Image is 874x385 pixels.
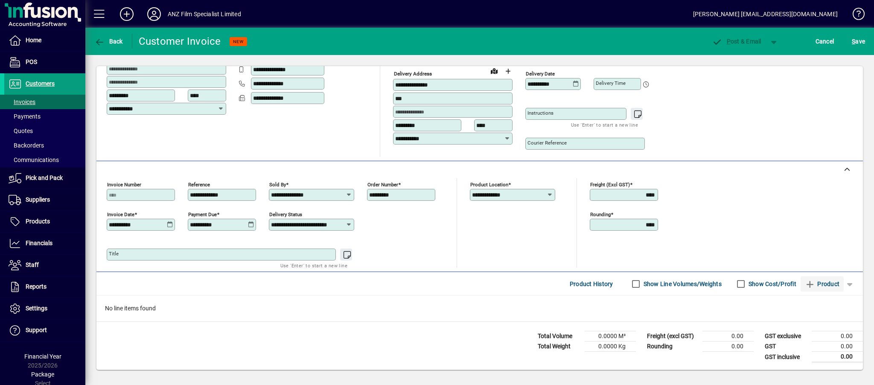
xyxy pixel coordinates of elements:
[596,80,626,86] mat-label: Delivery time
[4,138,85,153] a: Backorders
[26,283,47,290] span: Reports
[9,113,41,120] span: Payments
[813,34,836,49] button: Cancel
[4,320,85,341] a: Support
[527,110,554,116] mat-label: Instructions
[26,305,47,312] span: Settings
[26,218,50,225] span: Products
[168,7,241,21] div: ANZ Film Specialist Limited
[4,109,85,124] a: Payments
[760,342,812,352] td: GST
[801,276,844,292] button: Product
[4,233,85,254] a: Financials
[702,342,754,352] td: 0.00
[470,182,508,188] mat-label: Product location
[816,35,834,48] span: Cancel
[585,331,636,342] td: 0.0000 M³
[113,6,140,22] button: Add
[702,331,754,342] td: 0.00
[107,211,134,217] mat-label: Invoice date
[643,342,702,352] td: Rounding
[31,371,54,378] span: Package
[812,352,863,362] td: 0.00
[805,277,839,291] span: Product
[812,331,863,342] td: 0.00
[643,331,702,342] td: Freight (excl GST)
[188,182,210,188] mat-label: Reference
[107,182,141,188] mat-label: Invoice number
[4,276,85,298] a: Reports
[852,38,855,45] span: S
[109,251,119,257] mat-label: Title
[4,153,85,167] a: Communications
[26,196,50,203] span: Suppliers
[642,280,722,288] label: Show Line Volumes/Weights
[4,255,85,276] a: Staff
[269,182,286,188] mat-label: Sold by
[188,211,217,217] mat-label: Payment due
[9,156,59,163] span: Communications
[26,58,37,65] span: POS
[708,34,766,49] button: Post & Email
[26,80,55,87] span: Customers
[24,353,61,360] span: Financial Year
[92,34,125,49] button: Back
[26,261,39,268] span: Staff
[590,211,611,217] mat-label: Rounding
[4,298,85,319] a: Settings
[527,140,567,146] mat-label: Courier Reference
[4,189,85,211] a: Suppliers
[487,64,501,78] a: View on map
[571,120,638,130] mat-hint: Use 'Enter' to start a new line
[9,142,44,149] span: Backorders
[4,124,85,138] a: Quotes
[533,331,585,342] td: Total Volume
[26,240,52,246] span: Financials
[585,342,636,352] td: 0.0000 Kg
[850,34,867,49] button: Save
[26,327,47,333] span: Support
[140,6,168,22] button: Profile
[852,35,865,48] span: ave
[9,98,35,105] span: Invoices
[96,295,863,321] div: No line items found
[4,52,85,73] a: POS
[4,95,85,109] a: Invoices
[367,182,398,188] mat-label: Order number
[533,342,585,352] td: Total Weight
[233,39,244,44] span: NEW
[846,2,863,29] a: Knowledge Base
[280,261,347,270] mat-hint: Use 'Enter' to start a new line
[570,277,613,291] span: Product History
[501,64,515,78] button: Choose address
[747,280,796,288] label: Show Cost/Profit
[4,30,85,51] a: Home
[269,211,302,217] mat-label: Delivery status
[526,71,555,77] mat-label: Delivery date
[727,38,731,45] span: P
[760,331,812,342] td: GST exclusive
[4,211,85,232] a: Products
[693,7,838,21] div: [PERSON_NAME] [EMAIL_ADDRESS][DOMAIN_NAME]
[712,38,761,45] span: ost & Email
[85,34,132,49] app-page-header-button: Back
[566,276,617,292] button: Product History
[139,35,221,48] div: Customer Invoice
[760,352,812,362] td: GST inclusive
[26,37,41,43] span: Home
[590,182,630,188] mat-label: Freight (excl GST)
[812,342,863,352] td: 0.00
[26,174,63,181] span: Pick and Pack
[94,38,123,45] span: Back
[9,127,33,134] span: Quotes
[4,168,85,189] a: Pick and Pack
